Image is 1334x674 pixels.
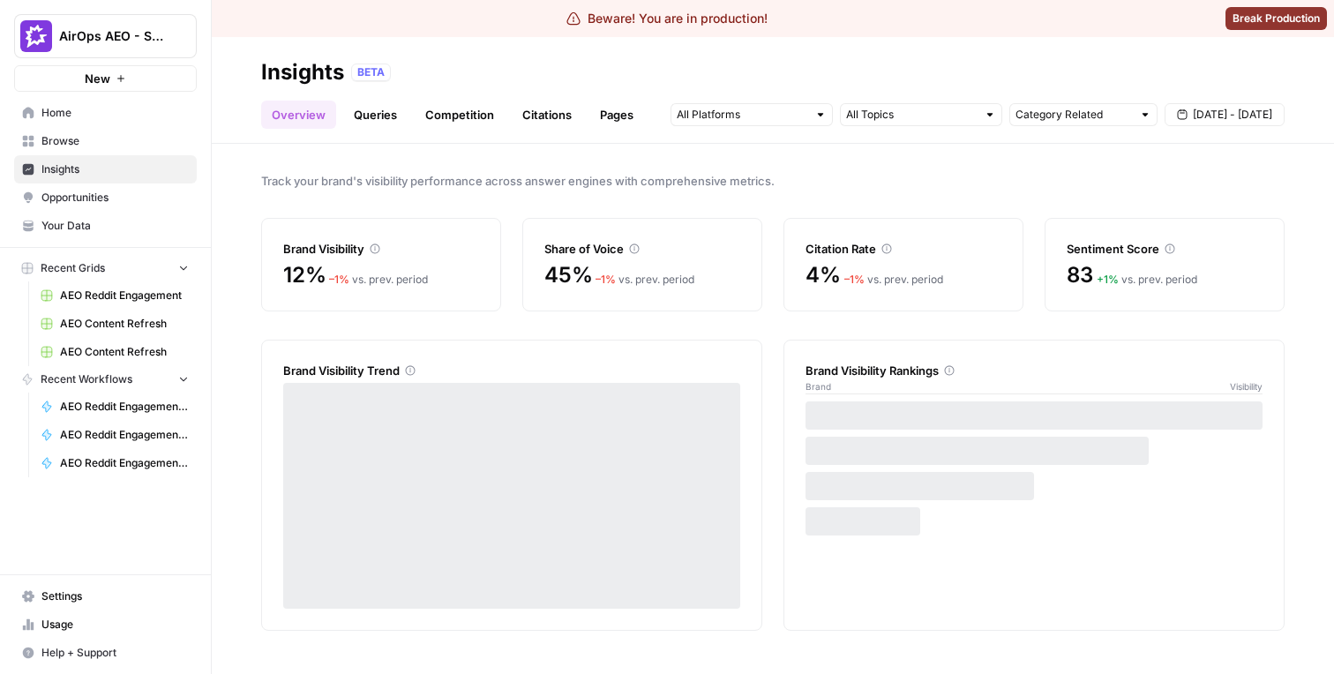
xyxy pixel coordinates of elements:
button: Recent Workflows [14,366,197,393]
a: AEO Reddit Engagement - Fork [33,449,197,477]
button: Help + Support [14,639,197,667]
a: Overview [261,101,336,129]
a: AEO Reddit Engagement - Fork [33,393,197,421]
span: 12% [283,261,326,289]
input: Category Related [1015,106,1132,124]
div: Share of Voice [544,240,740,258]
button: Recent Grids [14,255,197,281]
img: AirOps AEO - Single Brand (Gong) Logo [20,20,52,52]
span: AEO Reddit Engagement - Fork [60,427,189,443]
a: Citations [512,101,582,129]
a: Insights [14,155,197,183]
a: Usage [14,610,197,639]
span: – 1 % [844,273,865,286]
span: Usage [41,617,189,633]
a: Your Data [14,212,197,240]
span: Visibility [1230,379,1263,393]
span: 83 [1067,261,1093,289]
span: AirOps AEO - Single Brand (Gong) [59,27,166,45]
div: vs. prev. period [329,272,428,288]
a: Competition [415,101,505,129]
span: Browse [41,133,189,149]
div: Brand Visibility [283,240,479,258]
span: [DATE] - [DATE] [1193,107,1272,123]
span: Settings [41,588,189,604]
span: New [85,70,110,87]
span: + 1 % [1097,273,1119,286]
a: Home [14,99,197,127]
input: All Platforms [677,106,807,124]
a: Settings [14,582,197,610]
a: Browse [14,127,197,155]
div: Beware! You are in production! [566,10,768,27]
span: Recent Grids [41,260,105,276]
a: Queries [343,101,408,129]
a: Opportunities [14,183,197,212]
span: 45% [544,261,592,289]
button: Workspace: AirOps AEO - Single Brand (Gong) [14,14,197,58]
button: Break Production [1225,7,1327,30]
div: vs. prev. period [1097,272,1197,288]
a: AEO Content Refresh [33,338,197,366]
div: Brand Visibility Trend [283,362,740,379]
span: Home [41,105,189,121]
span: AEO Reddit Engagement - Fork [60,399,189,415]
input: All Topics [846,106,977,124]
span: – 1 % [596,273,616,286]
span: AEO Content Refresh [60,344,189,360]
span: Opportunities [41,190,189,206]
div: Citation Rate [806,240,1001,258]
span: Insights [41,161,189,177]
span: AEO Content Refresh [60,316,189,332]
button: New [14,65,197,92]
span: 4% [806,261,841,289]
a: AEO Reddit Engagement - Fork [33,421,197,449]
a: AEO Reddit Engagement [33,281,197,310]
div: Brand Visibility Rankings [806,362,1263,379]
span: Brand [806,379,831,393]
span: Break Production [1233,11,1320,26]
div: vs. prev. period [844,272,943,288]
div: BETA [351,64,391,81]
span: – 1 % [329,273,349,286]
a: AEO Content Refresh [33,310,197,338]
div: vs. prev. period [596,272,694,288]
div: Sentiment Score [1067,240,1263,258]
a: Pages [589,101,644,129]
span: Track your brand's visibility performance across answer engines with comprehensive metrics. [261,172,1285,190]
span: Recent Workflows [41,371,132,387]
span: Help + Support [41,645,189,661]
button: [DATE] - [DATE] [1165,103,1285,126]
span: AEO Reddit Engagement [60,288,189,303]
div: Insights [261,58,344,86]
span: Your Data [41,218,189,234]
span: AEO Reddit Engagement - Fork [60,455,189,471]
